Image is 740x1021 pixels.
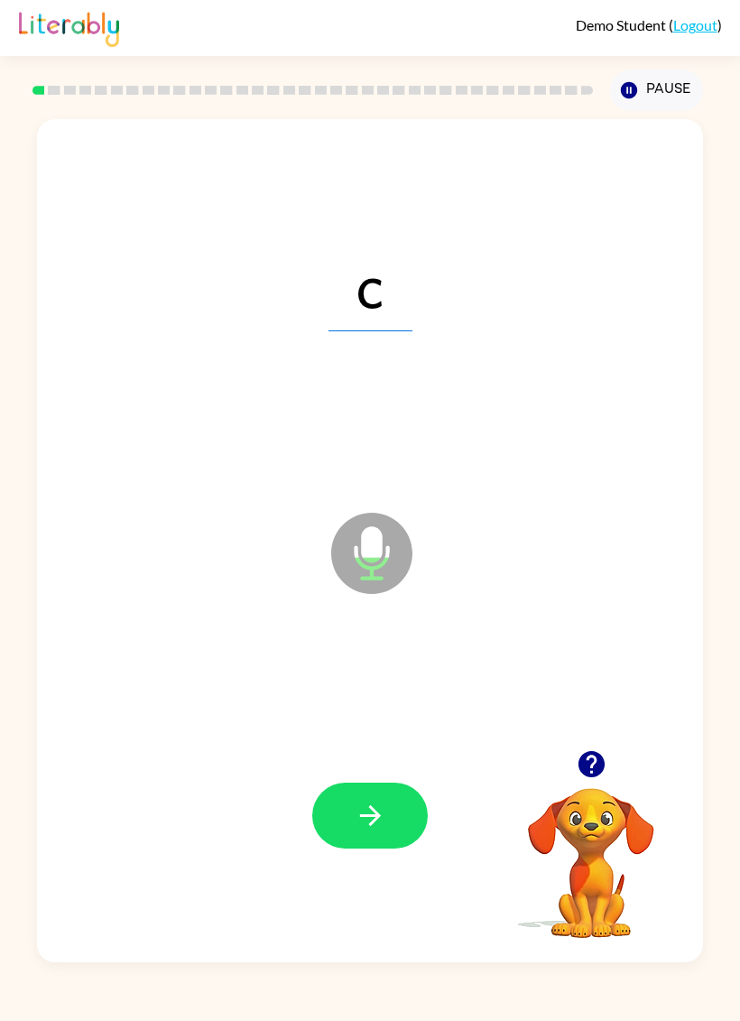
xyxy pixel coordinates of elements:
[576,16,722,33] div: ( )
[673,16,717,33] a: Logout
[576,16,669,33] span: Demo Student
[501,760,681,941] video: Your browser must support playing .mp4 files to use Literably. Please try using another browser.
[328,237,412,331] span: c
[19,7,119,47] img: Literably
[610,70,703,111] button: Pause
